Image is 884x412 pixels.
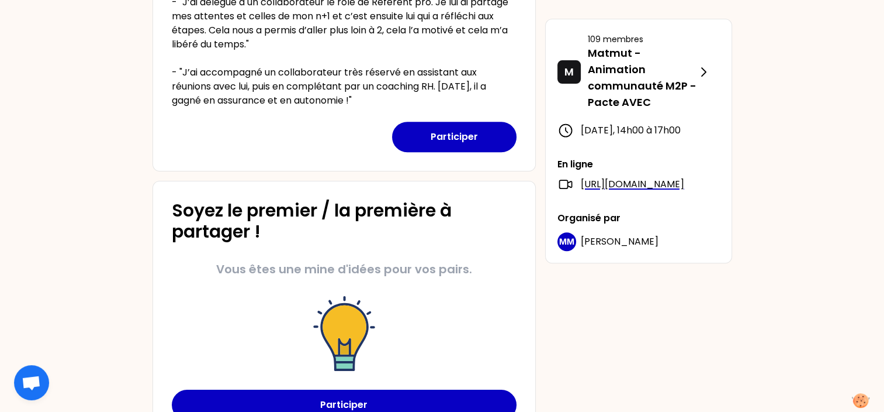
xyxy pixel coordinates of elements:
span: [PERSON_NAME] [581,235,658,248]
div: [DATE] , 14h00 à 17h00 [557,122,720,139]
p: En ligne [557,157,720,171]
button: Participer [392,122,516,152]
p: MM [559,236,574,248]
p: 109 membres [588,33,696,45]
h2: Vous êtes une mine d'idées pour vos pairs. [216,261,472,277]
a: [URL][DOMAIN_NAME] [581,177,684,191]
p: Organisé par [557,211,720,225]
div: Ouvrir le chat [14,365,49,400]
h1: Soyez le premier / la première à partager ! [172,200,516,242]
p: M [564,64,574,80]
p: Matmut - Animation communauté M2P - Pacte AVEC [588,45,696,111]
